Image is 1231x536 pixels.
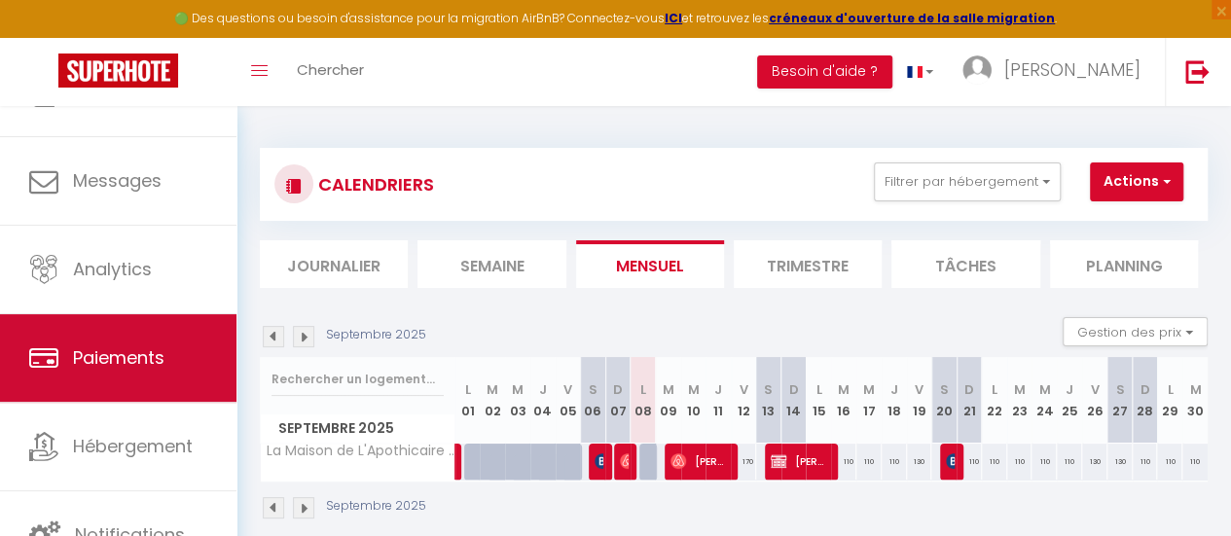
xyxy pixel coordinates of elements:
a: ... [PERSON_NAME] [948,38,1165,106]
li: Mensuel [576,240,724,288]
abbr: V [739,380,747,399]
th: 06 [580,357,605,444]
abbr: M [487,380,498,399]
span: [PERSON_NAME] [620,443,628,480]
th: 12 [731,357,756,444]
th: 14 [781,357,807,444]
li: Planning [1050,240,1198,288]
th: 09 [656,357,681,444]
span: Septembre 2025 [261,414,454,443]
div: 110 [831,444,856,480]
abbr: D [1140,380,1149,399]
th: 08 [631,357,656,444]
p: Septembre 2025 [326,326,426,344]
abbr: M [1014,380,1026,399]
span: [PERSON_NAME] [670,443,727,480]
div: 130 [907,444,932,480]
div: 130 [1082,444,1107,480]
span: Hébergement [73,434,193,458]
input: Rechercher un logement... [272,362,444,397]
th: 27 [1107,357,1133,444]
th: 20 [931,357,957,444]
abbr: M [663,380,674,399]
img: ... [962,55,992,85]
span: [PERSON_NAME] [946,443,954,480]
th: 19 [907,357,932,444]
div: 110 [1157,444,1182,480]
div: 110 [856,444,882,480]
li: Trimestre [734,240,882,288]
li: Semaine [417,240,565,288]
abbr: M [838,380,850,399]
th: 16 [831,357,856,444]
span: La Maison de L'Apothicaire - Balnéo 4 étoiles [264,444,458,458]
th: 30 [1182,357,1208,444]
button: Ouvrir le widget de chat LiveChat [16,8,74,66]
th: 10 [681,357,706,444]
abbr: S [589,380,597,399]
p: Septembre 2025 [326,497,426,516]
abbr: V [915,380,923,399]
span: [PERSON_NAME] [1004,57,1140,82]
button: Gestion des prix [1063,317,1208,346]
abbr: M [687,380,699,399]
abbr: S [1115,380,1124,399]
abbr: L [1167,380,1173,399]
abbr: L [992,380,997,399]
th: 26 [1082,357,1107,444]
abbr: J [714,380,722,399]
abbr: J [890,380,898,399]
div: 110 [982,444,1007,480]
th: 29 [1157,357,1182,444]
span: [PERSON_NAME] [595,443,602,480]
abbr: M [863,380,875,399]
div: 110 [1133,444,1158,480]
th: 07 [605,357,631,444]
div: 130 [1107,444,1133,480]
th: 05 [556,357,581,444]
abbr: J [539,380,547,399]
img: logout [1185,59,1210,84]
abbr: S [940,380,949,399]
abbr: D [613,380,623,399]
abbr: M [1189,380,1201,399]
abbr: V [563,380,572,399]
th: 13 [756,357,781,444]
abbr: D [789,380,799,399]
th: 02 [480,357,505,444]
span: Chercher [297,59,364,80]
th: 28 [1133,357,1158,444]
th: 21 [957,357,982,444]
button: Besoin d'aide ? [757,55,892,89]
div: 110 [1182,444,1208,480]
abbr: S [764,380,773,399]
th: 01 [455,357,481,444]
span: Paiements [73,345,164,370]
a: Chercher [282,38,379,106]
th: 11 [706,357,731,444]
span: Messages [73,168,162,193]
h3: CALENDRIERS [313,162,434,206]
div: 110 [1007,444,1032,480]
div: 110 [882,444,907,480]
button: Filtrer par hébergement [874,162,1061,201]
th: 17 [856,357,882,444]
div: 110 [957,444,982,480]
div: 110 [1032,444,1057,480]
span: [PERSON_NAME] [771,443,827,480]
th: 18 [882,357,907,444]
abbr: J [1066,380,1073,399]
abbr: D [964,380,974,399]
abbr: L [464,380,470,399]
a: créneaux d'ouverture de la salle migration [769,10,1055,26]
strong: ICI [665,10,682,26]
th: 22 [982,357,1007,444]
span: Analytics [73,257,152,281]
div: 110 [1057,444,1082,480]
button: Actions [1090,162,1183,201]
th: 23 [1007,357,1032,444]
abbr: L [815,380,821,399]
div: 170 [731,444,756,480]
th: 03 [505,357,530,444]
